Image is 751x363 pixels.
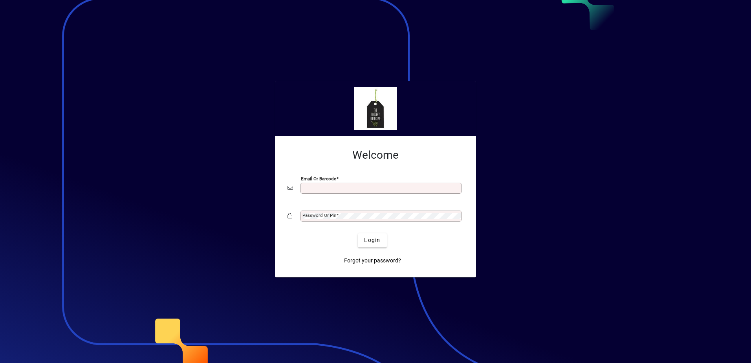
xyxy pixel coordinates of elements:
span: Forgot your password? [344,257,401,265]
a: Forgot your password? [341,254,404,268]
span: Login [364,236,380,244]
h2: Welcome [288,148,463,162]
mat-label: Email or Barcode [301,176,336,181]
button: Login [358,233,386,247]
mat-label: Password or Pin [302,213,336,218]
